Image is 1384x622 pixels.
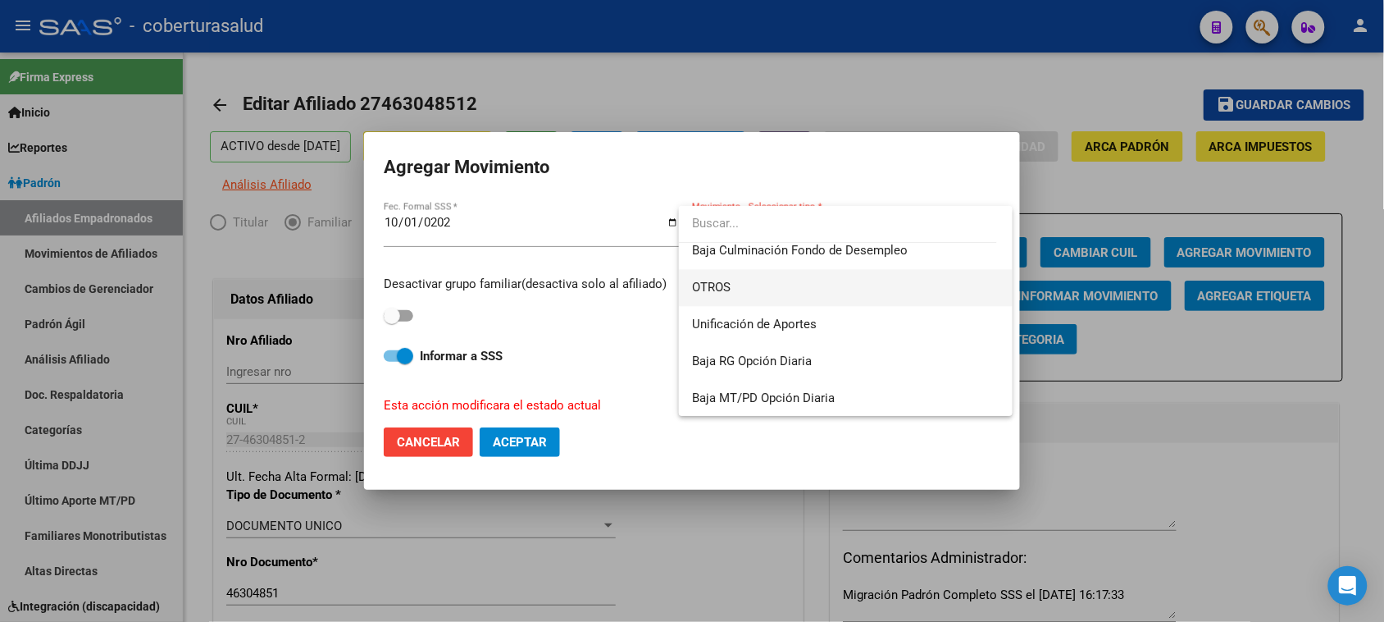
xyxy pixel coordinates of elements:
span: OTROS [692,280,731,295]
span: Baja Culminación Fondo de Desempleo [692,243,908,258]
div: Open Intercom Messenger [1328,566,1368,606]
span: Baja RG Opción Diaria [692,354,812,368]
span: Unificación de Aportes [692,317,817,332]
span: Baja MT/PD Opción Diaria [692,391,835,405]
